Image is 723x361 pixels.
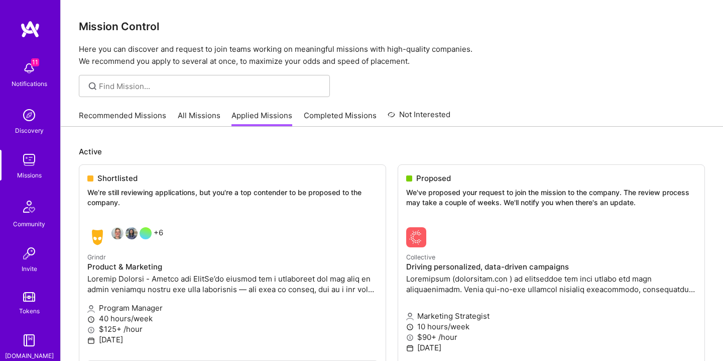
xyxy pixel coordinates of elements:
small: Grindr [87,253,106,261]
i: icon Applicant [87,305,95,313]
div: Missions [17,170,42,180]
img: Angeline Rego [126,227,138,239]
h4: Product & Marketing [87,262,378,272]
div: Invite [22,263,37,274]
span: Proposed [416,173,451,184]
img: Invite [19,243,39,263]
img: Collective company logo [406,227,426,247]
div: Community [13,219,45,229]
img: discovery [19,105,39,125]
span: 11 [31,58,39,66]
a: Not Interested [388,109,450,127]
span: Shortlisted [97,173,138,184]
img: tokens [23,292,35,302]
p: 10 hours/week [406,321,696,332]
a: Completed Missions [304,110,377,127]
div: +6 [87,227,163,247]
p: 40 hours/week [87,313,378,324]
img: teamwork [19,150,39,170]
img: Grindr company logo [87,227,107,247]
p: [DATE] [406,342,696,353]
a: Grindr company logoTrevor NoonAngeline Rego+6GrindrProduct & MarketingLoremip Dolorsi - Ametco ad... [79,219,386,360]
div: Tokens [19,306,40,316]
div: [DOMAIN_NAME] [5,350,54,361]
p: Here you can discover and request to join teams working on meaningful missions with high-quality ... [79,43,705,67]
a: All Missions [178,110,220,127]
p: $125+ /hour [87,324,378,334]
img: guide book [19,330,39,350]
h3: Mission Control [79,20,705,33]
p: We’re still reviewing applications, but you're a top contender to be proposed to the company. [87,188,378,207]
img: Community [17,195,41,219]
p: $90+ /hour [406,332,696,342]
p: [DATE] [87,334,378,345]
i: icon Calendar [406,344,414,352]
i: icon Clock [87,316,95,323]
img: logo [20,20,40,38]
input: Find Mission... [99,81,322,92]
img: Trevor Noon [111,227,124,239]
p: Marketing Strategist [406,311,696,321]
i: icon Applicant [406,313,414,320]
img: bell [19,58,39,78]
i: icon Clock [406,323,414,331]
p: Active [79,146,705,157]
p: Program Manager [87,303,378,313]
i: icon Calendar [87,337,95,344]
a: Applied Missions [231,110,292,127]
p: Loremipsum (dolorsitam.con ) ad elitseddoe tem inci utlabo etd magn aliquaenimadm. Venia qui-no-e... [406,274,696,295]
a: Recommended Missions [79,110,166,127]
div: Discovery [15,125,44,136]
small: Collective [406,253,435,261]
p: We've proposed your request to join the mission to the company. The review process may take a cou... [406,188,696,207]
div: Notifications [12,78,47,89]
h4: Driving personalized, data-driven campaigns [406,262,696,272]
i: icon SearchGrey [87,80,98,92]
i: icon MoneyGray [406,334,414,341]
i: icon MoneyGray [87,326,95,334]
p: Loremip Dolorsi - Ametco adi ElitSe’do eiusmod tem i utlaboreet dol mag aliq en admin veniamqu no... [87,274,378,295]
